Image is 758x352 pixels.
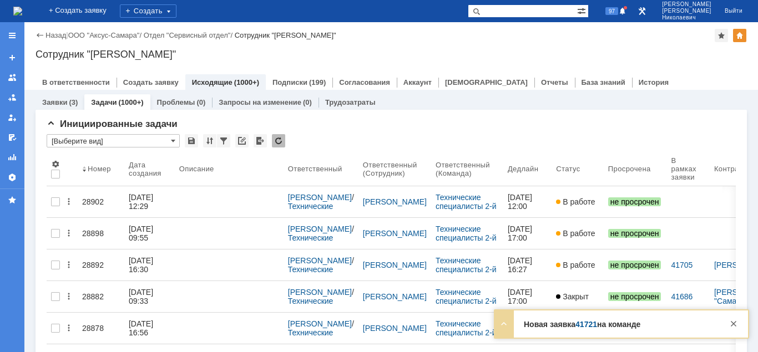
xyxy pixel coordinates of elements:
[508,225,534,242] div: [DATE] 17:00
[203,134,216,147] div: Сортировка...
[91,98,117,106] a: Задачи
[78,152,124,186] th: Номер
[68,31,144,39] div: /
[288,297,354,323] a: Технические специалисты 2-й линии (инженеры)
[524,320,640,329] strong: Новая заявка на команде
[671,156,696,181] div: В рамках заявки
[64,261,73,269] div: Действия
[82,229,120,238] div: 28898
[288,319,352,328] a: [PERSON_NAME]
[82,324,120,333] div: 28878
[608,229,661,238] span: не просрочен
[3,169,21,186] a: Настройки
[123,78,179,86] a: Создать заявку
[325,98,376,106] a: Трудозатраты
[124,218,175,249] a: [DATE] 09:55
[339,78,390,86] a: Согласования
[363,229,427,238] a: [PERSON_NAME]
[124,152,175,186] th: Дата создания
[608,292,661,301] span: не просрочен
[288,193,352,202] a: [PERSON_NAME]
[124,186,175,217] a: [DATE] 12:29
[129,319,155,337] div: [DATE] 16:56
[42,98,67,106] a: Заявки
[129,225,155,242] div: [DATE] 09:55
[78,254,124,276] a: 28892
[604,285,667,308] a: не просрочен
[662,1,711,8] span: [PERSON_NAME]
[3,109,21,126] a: Мои заявки
[3,149,21,166] a: Отчеты
[69,98,78,106] div: (3)
[124,249,175,280] a: [DATE] 16:30
[64,197,73,206] div: Действия
[666,152,709,186] th: В рамках заявки
[288,256,352,265] a: [PERSON_NAME]
[608,261,661,269] span: не просрочен
[66,30,68,39] div: |
[662,14,711,21] span: Николаевич
[552,152,604,186] th: Статус
[78,191,124,213] a: 28902
[3,49,21,67] a: Создать заявку
[604,191,667,213] a: не просрочен
[508,288,534,305] div: [DATE] 17:00
[727,317,740,330] div: Закрыть
[3,89,21,106] a: Заявки в моей ответственности
[254,134,267,147] div: Экспорт списка
[36,49,747,60] div: Сотрудник "[PERSON_NAME]"
[288,288,352,297] a: [PERSON_NAME]
[552,222,604,244] a: В работе
[196,98,205,106] div: (0)
[185,134,198,147] div: Сохранить вид
[363,197,427,206] a: [PERSON_NAME]
[288,202,354,228] a: Технические специалисты 2-й линии (инженеры)
[88,165,111,173] div: Номер
[68,31,140,39] a: ООО "Аксус-Самара"
[604,254,667,277] a: не просрочен
[120,4,176,18] div: Создать
[363,324,427,333] a: [PERSON_NAME]
[124,313,175,344] a: [DATE] 16:56
[639,78,669,86] a: История
[503,186,552,217] a: [DATE] 12:00
[288,165,342,173] div: Ответственный
[219,98,301,106] a: Запросы на изменение
[46,31,66,39] a: Назад
[288,265,354,292] a: Технические специалисты 2-й линии (инженеры)
[129,256,155,274] div: [DATE] 16:30
[217,134,230,147] div: Фильтрация...
[157,98,195,106] a: Проблемы
[358,152,431,186] th: Ответственный (Сотрудник)
[288,193,354,211] div: /
[82,292,120,301] div: 28882
[78,222,124,244] a: 28898
[497,317,511,330] div: Развернуть
[235,134,249,147] div: Скопировать ссылку на список
[556,292,589,301] span: Закрыт
[192,78,233,86] a: Исходящие
[508,256,534,274] div: [DATE] 16:27
[13,7,22,16] a: Перейти на домашнюю страницу
[82,197,120,206] div: 28902
[129,288,155,305] div: [DATE] 09:33
[635,4,649,18] a: Перейти в интерфейс администратора
[288,233,354,260] a: Технические специалисты 2-й линии (инженеры)
[662,8,711,14] span: [PERSON_NAME]
[715,29,728,42] div: Добавить в избранное
[436,193,499,228] a: Технические специалисты 2-й линии (инженеры)
[363,292,427,301] a: [PERSON_NAME]
[604,152,667,186] th: Просрочена
[309,78,326,86] div: (199)
[272,78,307,86] a: Подписки
[608,165,651,173] div: Просрочена
[671,261,693,269] a: 41705
[234,78,259,86] div: (1000+)
[272,134,285,147] div: Обновлять список
[577,5,588,16] span: Расширенный поиск
[82,261,120,269] div: 28892
[363,161,418,177] div: Ответственный (Сотрудник)
[51,160,60,169] span: Настройки
[582,78,625,86] a: База знаний
[436,225,499,260] a: Технические специалисты 2-й линии (инженеры)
